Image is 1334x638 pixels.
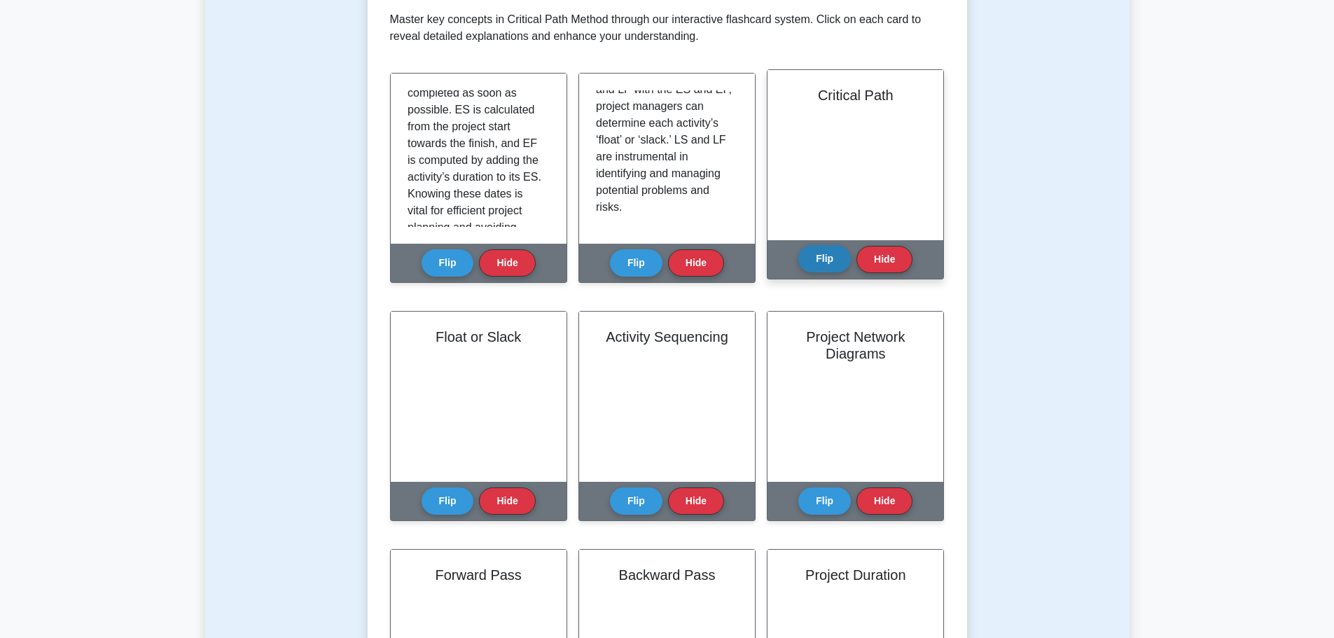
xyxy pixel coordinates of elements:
[798,487,851,515] button: Flip
[408,328,550,345] h2: Float or Slack
[668,249,724,277] button: Hide
[479,249,535,277] button: Hide
[856,246,912,273] button: Hide
[668,487,724,515] button: Hide
[784,567,926,583] h2: Project Duration
[596,567,738,583] h2: Backward Pass
[784,328,926,362] h2: Project Network Diagrams
[422,487,474,515] button: Flip
[596,328,738,345] h2: Activity Sequencing
[408,567,550,583] h2: Forward Pass
[390,11,945,45] p: Master key concepts in Critical Path Method through our interactive flashcard system. Click on ea...
[610,249,662,277] button: Flip
[610,487,662,515] button: Flip
[422,249,474,277] button: Flip
[856,487,912,515] button: Hide
[798,245,851,272] button: Flip
[784,87,926,104] h2: Critical Path
[479,487,535,515] button: Hide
